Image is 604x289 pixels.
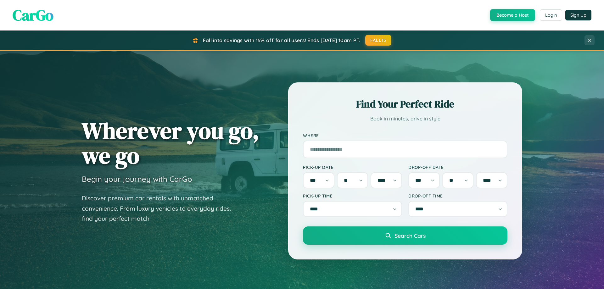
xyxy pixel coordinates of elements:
p: Book in minutes, drive in style [303,114,507,123]
button: Search Cars [303,226,507,245]
label: Pick-up Time [303,193,402,198]
span: Search Cars [394,232,426,239]
h3: Begin your journey with CarGo [82,174,192,184]
button: Sign Up [565,10,591,20]
label: Drop-off Time [408,193,507,198]
button: Login [540,9,562,21]
label: Where [303,133,507,138]
p: Discover premium car rentals with unmatched convenience. From luxury vehicles to everyday rides, ... [82,193,239,224]
h2: Find Your Perfect Ride [303,97,507,111]
h1: Wherever you go, we go [82,118,259,168]
button: Become a Host [490,9,535,21]
button: FALL15 [365,35,392,46]
label: Pick-up Date [303,164,402,170]
span: Fall into savings with 15% off for all users! Ends [DATE] 10am PT. [203,37,361,43]
span: CarGo [13,5,53,25]
label: Drop-off Date [408,164,507,170]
